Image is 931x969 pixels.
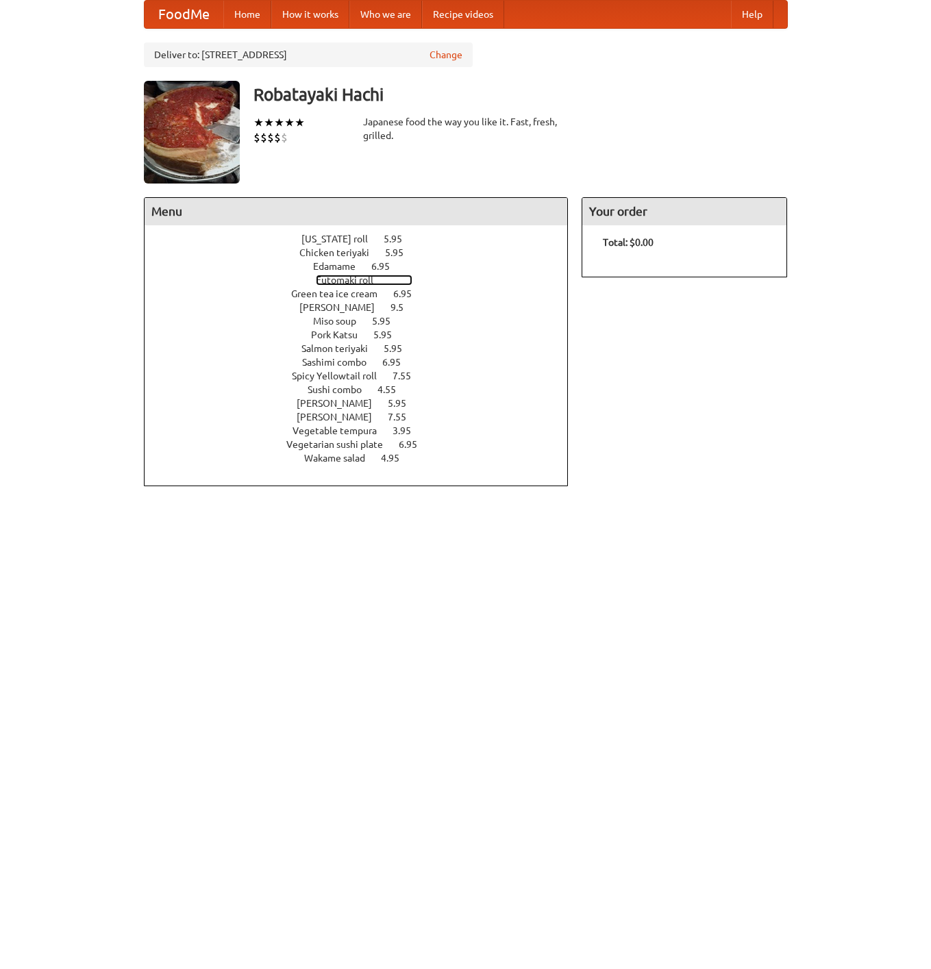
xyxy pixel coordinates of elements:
a: Spicy Yellowtail roll 7.55 [292,370,436,381]
a: Help [731,1,773,28]
a: Pork Katsu 5.95 [311,329,417,340]
span: 7.55 [393,370,425,381]
span: 6.95 [399,439,431,450]
li: ★ [295,115,305,130]
li: $ [253,130,260,145]
a: Who we are [349,1,422,28]
h4: Menu [145,198,568,225]
a: Sushi combo 4.55 [308,384,421,395]
span: 5.95 [385,247,417,258]
a: Vegetarian sushi plate 6.95 [286,439,443,450]
h3: Robatayaki Hachi [253,81,788,108]
span: Vegetable tempura [293,425,390,436]
a: Recipe videos [422,1,504,28]
li: ★ [274,115,284,130]
span: 6.95 [382,357,414,368]
span: 4.55 [377,384,410,395]
span: Pork Katsu [311,329,371,340]
a: [PERSON_NAME] 7.55 [297,412,432,423]
span: Edamame [313,261,369,272]
a: Miso soup 5.95 [313,316,416,327]
span: Miso soup [313,316,370,327]
span: 5.95 [373,329,406,340]
li: ★ [253,115,264,130]
div: Japanese food the way you like it. Fast, fresh, grilled. [363,115,569,142]
span: Futomaki roll [316,275,387,286]
li: $ [274,130,281,145]
div: Deliver to: [STREET_ADDRESS] [144,42,473,67]
b: Total: $0.00 [603,237,654,248]
span: Wakame salad [304,453,379,464]
a: Futomaki roll [316,275,412,286]
a: Green tea ice cream 6.95 [291,288,437,299]
img: angular.jpg [144,81,240,184]
a: Sashimi combo 6.95 [302,357,426,368]
span: 5.95 [384,234,416,244]
span: 6.95 [393,288,425,299]
a: [PERSON_NAME] 9.5 [299,302,429,313]
a: How it works [271,1,349,28]
span: 5.95 [384,343,416,354]
a: Wakame salad 4.95 [304,453,425,464]
span: [US_STATE] roll [301,234,382,244]
span: Chicken teriyaki [299,247,383,258]
li: ★ [284,115,295,130]
span: Sashimi combo [302,357,380,368]
span: 5.95 [372,316,404,327]
a: FoodMe [145,1,223,28]
a: Chicken teriyaki 5.95 [299,247,429,258]
li: $ [281,130,288,145]
a: Change [430,48,462,62]
span: 7.55 [388,412,420,423]
span: [PERSON_NAME] [299,302,388,313]
a: [PERSON_NAME] 5.95 [297,398,432,409]
a: Edamame 6.95 [313,261,415,272]
span: Sushi combo [308,384,375,395]
span: 6.95 [371,261,404,272]
span: Spicy Yellowtail roll [292,370,390,381]
span: [PERSON_NAME] [297,412,386,423]
a: Vegetable tempura 3.95 [293,425,436,436]
li: ★ [264,115,274,130]
li: $ [260,130,267,145]
span: 4.95 [381,453,413,464]
span: 5.95 [388,398,420,409]
span: Vegetarian sushi plate [286,439,397,450]
span: Salmon teriyaki [301,343,382,354]
li: $ [267,130,274,145]
a: Salmon teriyaki 5.95 [301,343,427,354]
span: [PERSON_NAME] [297,398,386,409]
a: [US_STATE] roll 5.95 [301,234,427,244]
span: 9.5 [390,302,417,313]
a: Home [223,1,271,28]
span: Green tea ice cream [291,288,391,299]
h4: Your order [582,198,786,225]
span: 3.95 [393,425,425,436]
